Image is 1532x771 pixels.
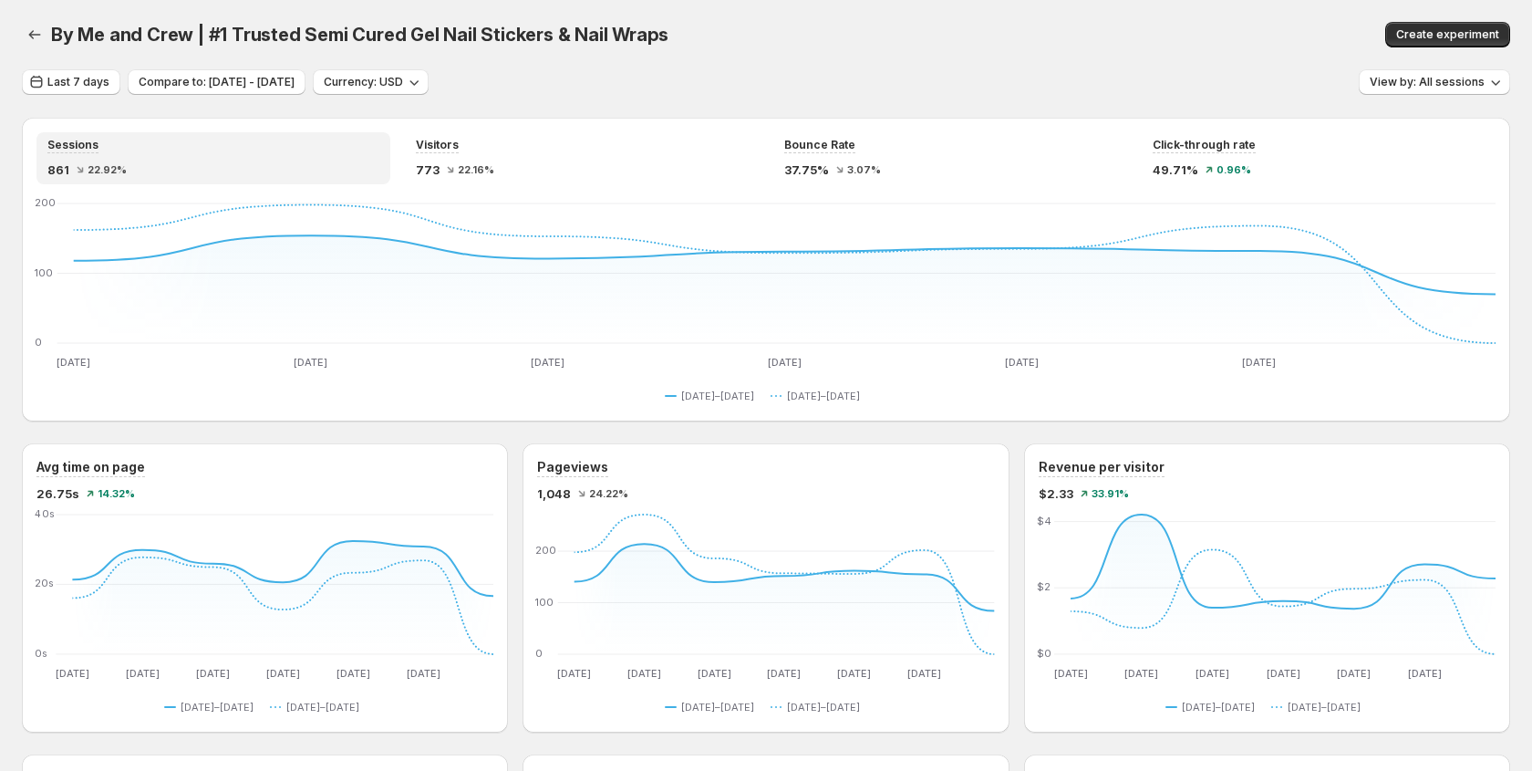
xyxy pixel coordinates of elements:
span: View by: All sessions [1370,75,1485,89]
text: [DATE] [1196,667,1229,680]
span: [DATE]–[DATE] [787,389,860,403]
span: By Me and Crew | #1 Trusted Semi Cured Gel Nail Stickers & Nail Wraps [51,24,668,46]
button: [DATE]–[DATE] [665,385,761,407]
text: [DATE] [1124,667,1158,680]
text: 20s [35,578,55,590]
text: $4 [1037,515,1051,527]
text: [DATE] [57,356,90,369]
text: [DATE] [196,667,230,680]
text: $0 [1037,647,1051,660]
button: Currency: USD [313,69,429,95]
span: Sessions [47,138,98,152]
text: [DATE] [56,667,89,680]
button: [DATE]–[DATE] [1165,696,1262,718]
text: [DATE] [1266,667,1299,680]
text: 0s [35,647,48,660]
span: 14.32% [98,488,135,499]
text: [DATE] [558,667,592,680]
span: 3.07% [847,164,881,175]
text: 0 [35,336,42,349]
text: 40s [35,507,56,520]
text: [DATE] [407,667,440,680]
text: 0 [535,647,543,660]
text: [DATE] [698,667,731,680]
text: [DATE] [1242,356,1276,369]
text: [DATE] [907,667,941,680]
button: [DATE]–[DATE] [771,696,867,718]
button: Compare to: [DATE] - [DATE] [128,69,305,95]
span: [DATE]–[DATE] [1288,700,1361,714]
span: Click-through rate [1153,138,1256,152]
span: 861 [47,161,69,179]
text: 100 [535,596,554,609]
span: $2.33 [1039,484,1073,503]
span: [DATE]–[DATE] [1182,700,1255,714]
span: 0.96% [1216,164,1251,175]
text: 200 [35,196,56,209]
h3: Revenue per visitor [1039,458,1165,476]
text: [DATE] [336,667,370,680]
button: [DATE]–[DATE] [270,696,367,718]
button: [DATE]–[DATE] [164,696,261,718]
button: [DATE]–[DATE] [665,696,761,718]
span: Visitors [416,138,459,152]
span: [DATE]–[DATE] [681,389,754,403]
text: [DATE] [1005,356,1039,369]
text: [DATE] [1337,667,1371,680]
text: [DATE] [1053,667,1087,680]
button: Last 7 days [22,69,120,95]
span: Currency: USD [324,75,403,89]
span: Compare to: [DATE] - [DATE] [139,75,295,89]
text: [DATE] [1408,667,1442,680]
span: 49.71% [1153,161,1198,179]
button: [DATE]–[DATE] [771,385,867,407]
span: Last 7 days [47,75,109,89]
text: $2 [1037,580,1051,593]
text: [DATE] [126,667,160,680]
text: 200 [535,544,556,557]
text: [DATE] [768,356,802,369]
span: 37.75% [784,161,829,179]
span: 22.92% [88,164,127,175]
h3: Pageviews [537,458,608,476]
text: [DATE] [266,667,300,680]
text: [DATE] [531,356,564,369]
h3: Avg time on page [36,458,145,476]
span: 24.22% [589,488,628,499]
span: 26.75s [36,484,79,503]
text: [DATE] [627,667,661,680]
span: 1,048 [537,484,571,503]
span: 33.91% [1092,488,1129,499]
text: 100 [35,266,53,279]
span: 22.16% [458,164,494,175]
text: [DATE] [294,356,327,369]
text: [DATE] [838,667,872,680]
text: [DATE] [768,667,802,680]
span: [DATE]–[DATE] [181,700,254,714]
span: 773 [416,161,440,179]
span: Create experiment [1396,27,1499,42]
span: [DATE]–[DATE] [681,700,754,714]
span: Bounce Rate [784,138,855,152]
span: [DATE]–[DATE] [787,700,860,714]
button: View by: All sessions [1359,69,1510,95]
button: Create experiment [1385,22,1510,47]
span: [DATE]–[DATE] [286,700,359,714]
button: [DATE]–[DATE] [1271,696,1368,718]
